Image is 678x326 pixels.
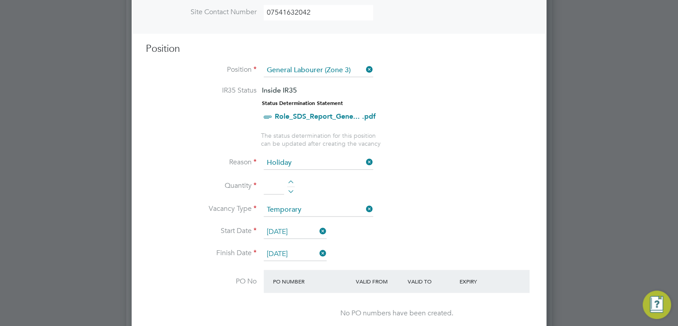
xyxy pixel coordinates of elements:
[262,100,343,106] strong: Status Determination Statement
[264,248,327,261] input: Select one
[271,273,354,289] div: PO Number
[273,309,521,318] div: No PO numbers have been created.
[146,8,257,17] label: Site Contact Number
[146,181,257,190] label: Quantity
[275,112,376,120] a: Role_SDS_Report_Gene... .pdf
[457,273,509,289] div: Expiry
[146,65,257,74] label: Position
[261,132,381,147] span: The status determination for this position can be updated after creating the vacancy
[264,156,373,170] input: Select one
[643,291,671,319] button: Engage Resource Center
[354,273,405,289] div: Valid From
[264,225,327,239] input: Select one
[146,248,257,258] label: Finish Date
[146,86,257,95] label: IR35 Status
[146,43,532,55] h3: Position
[146,277,257,286] label: PO No
[146,158,257,167] label: Reason
[146,226,257,236] label: Start Date
[146,204,257,213] label: Vacancy Type
[264,203,373,217] input: Select one
[405,273,457,289] div: Valid To
[262,86,297,94] span: Inside IR35
[264,64,373,77] input: Search for...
